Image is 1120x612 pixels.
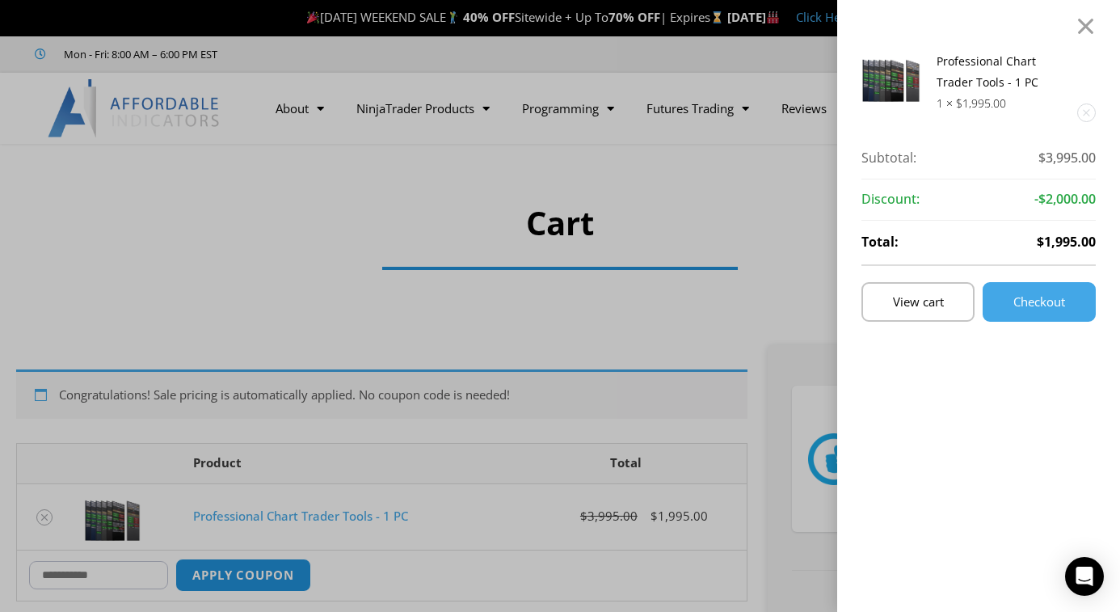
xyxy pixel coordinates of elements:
[861,282,975,322] a: View cart
[861,146,916,171] strong: Subtotal:
[893,296,944,308] span: View cart
[861,51,920,102] img: ProfessionalToolsBundlePage | Affordable Indicators – NinjaTrader
[1065,557,1104,596] div: Open Intercom Messenger
[983,282,1096,322] a: Checkout
[1038,146,1096,171] span: $3,995.00
[861,188,920,212] strong: Discount:
[1037,230,1096,255] span: $1,995.00
[1013,296,1065,308] span: Checkout
[956,95,962,111] span: $
[1034,188,1096,212] span: -$2,000.00
[937,53,1038,90] a: Professional Chart Trader Tools - 1 PC
[861,230,899,255] strong: Total:
[937,95,953,111] span: 1 ×
[956,95,1006,111] bdi: 1,995.00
